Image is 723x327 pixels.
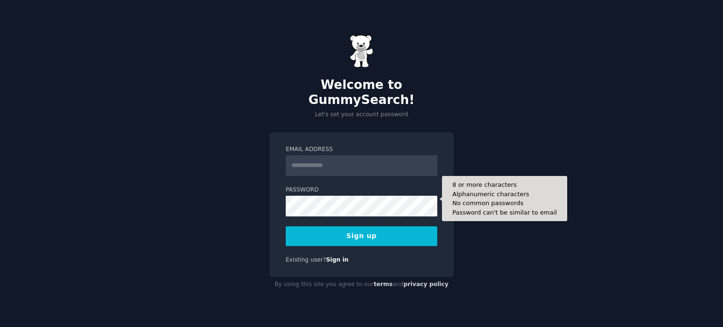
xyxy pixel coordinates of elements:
a: privacy policy [403,281,449,287]
img: Gummy Bear [350,35,373,68]
label: Email Address [286,145,437,154]
p: Let's set your account password [269,111,454,119]
button: Sign up [286,226,437,246]
label: Password [286,186,437,194]
a: terms [374,281,393,287]
h2: Welcome to GummySearch! [269,78,454,107]
div: By using this site you agree to our and [269,277,454,292]
a: Sign in [326,256,349,263]
span: Existing user? [286,256,326,263]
